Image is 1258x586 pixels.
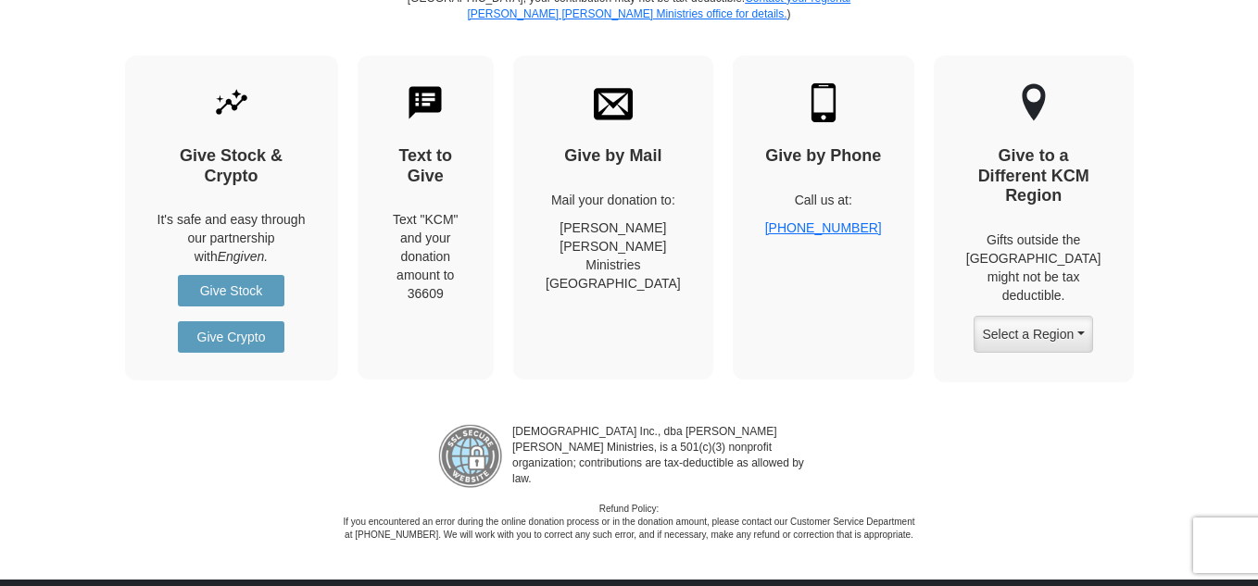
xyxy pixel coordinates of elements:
a: Give Stock [178,275,284,306]
a: [PHONE_NUMBER] [765,220,882,235]
a: Give Crypto [178,321,284,353]
img: mobile.svg [804,83,843,122]
p: Refund Policy: If you encountered an error during the online donation process or in the donation ... [342,503,916,542]
p: [PERSON_NAME] [PERSON_NAME] Ministries [GEOGRAPHIC_DATA] [546,218,681,293]
img: refund-policy [438,424,503,489]
h4: Give by Mail [546,146,681,167]
h4: Give by Phone [765,146,882,167]
h4: Give to a Different KCM Region [966,146,1101,206]
p: It's safe and easy through our partnership with [157,210,306,266]
p: Mail your donation to: [546,191,681,209]
img: give-by-stock.svg [212,83,251,122]
img: other-region [1021,83,1047,122]
img: envelope.svg [594,83,633,122]
p: Call us at: [765,191,882,209]
img: text-to-give.svg [406,83,445,122]
h4: Give Stock & Crypto [157,146,306,186]
div: Text "KCM" and your donation amount to 36609 [390,210,462,303]
button: Select a Region [974,316,1092,353]
p: Gifts outside the [GEOGRAPHIC_DATA] might not be tax deductible. [966,231,1101,305]
h4: Text to Give [390,146,462,186]
p: [DEMOGRAPHIC_DATA] Inc., dba [PERSON_NAME] [PERSON_NAME] Ministries, is a 501(c)(3) nonprofit org... [503,424,820,489]
i: Engiven. [218,249,268,264]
